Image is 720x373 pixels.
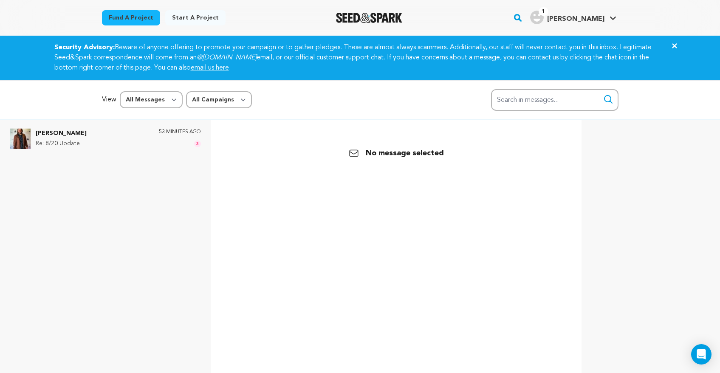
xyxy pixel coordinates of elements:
p: View [102,95,116,105]
div: Beware of anyone offering to promote your campaign or to gather pledges. These are almost always ... [44,42,676,73]
span: 1 [539,7,548,16]
input: Search in messages... [491,89,618,111]
em: @[DOMAIN_NAME] [197,54,257,61]
a: email us here [191,65,229,71]
div: Open Intercom Messenger [691,344,712,365]
p: No message selected [349,147,444,159]
span: [PERSON_NAME] [547,16,604,22]
img: Seed&Spark Logo Dark Mode [336,13,403,23]
a: Seed&Spark Homepage [336,13,403,23]
div: Kim J.'s Profile [530,11,604,24]
a: Start a project [165,10,226,25]
span: 3 [194,140,201,147]
p: 53 minutes ago [159,129,201,135]
img: user.png [530,11,544,24]
strong: Security Advisory: [54,44,115,51]
a: Fund a project [102,10,160,25]
img: Brent Ogburn Photo [10,129,31,149]
span: Kim J.'s Profile [528,9,618,27]
a: Kim J.'s Profile [528,9,618,24]
p: Re: 8/20 Update [36,139,87,149]
p: [PERSON_NAME] [36,129,87,139]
